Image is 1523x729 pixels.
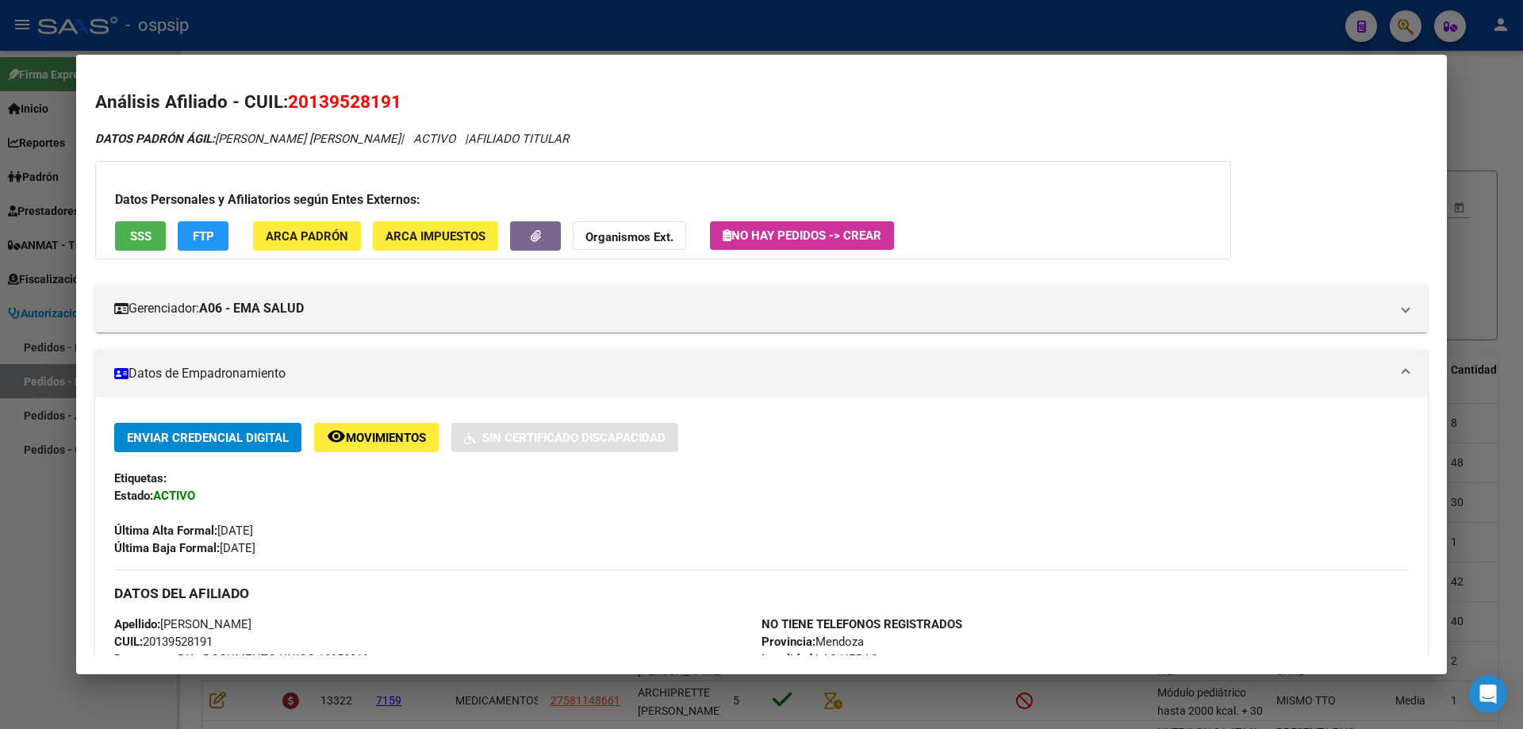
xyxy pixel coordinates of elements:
button: ARCA Padrón [253,221,361,251]
i: | ACTIVO | [95,132,569,146]
mat-expansion-panel-header: Datos de Empadronamiento [95,350,1428,397]
mat-panel-title: Gerenciador: [114,299,1390,318]
strong: Organismos Ext. [585,230,673,244]
span: DU - DOCUMENTO UNICO 13952819 [114,652,369,666]
span: [DATE] [114,524,253,538]
strong: Última Alta Formal: [114,524,217,538]
span: SSS [130,229,152,244]
strong: A06 - EMA SALUD [199,299,304,318]
button: FTP [178,221,228,251]
strong: Provincia: [761,635,815,649]
div: Open Intercom Messenger [1469,675,1507,713]
strong: ACTIVO [153,489,195,503]
strong: Última Baja Formal: [114,541,220,555]
span: 20139528191 [114,635,213,649]
strong: Etiquetas: [114,471,167,485]
h3: DATOS DEL AFILIADO [114,585,1409,602]
span: [DATE] [114,541,255,555]
mat-icon: remove_red_eye [327,427,346,446]
button: Organismos Ext. [573,221,686,251]
span: [PERSON_NAME] [114,617,251,631]
span: ARCA Padrón [266,229,348,244]
button: Sin Certificado Discapacidad [451,423,678,452]
span: [PERSON_NAME] [PERSON_NAME] [95,132,401,146]
span: FTP [193,229,214,244]
span: AFILIADO TITULAR [468,132,569,146]
strong: CUIL: [114,635,143,649]
strong: DATOS PADRÓN ÁGIL: [95,132,215,146]
button: Enviar Credencial Digital [114,423,301,452]
strong: Documento: [114,652,178,666]
span: Movimientos [346,431,426,445]
button: Movimientos [314,423,439,452]
button: ARCA Impuestos [373,221,498,251]
mat-expansion-panel-header: Gerenciador:A06 - EMA SALUD [95,285,1428,332]
button: SSS [115,221,166,251]
h2: Análisis Afiliado - CUIL: [95,89,1428,116]
button: No hay Pedidos -> Crear [710,221,894,250]
strong: Estado: [114,489,153,503]
strong: Apellido: [114,617,160,631]
strong: NO TIENE TELEFONOS REGISTRADOS [761,617,962,631]
span: LAS HERAS [761,652,878,666]
strong: Localidad: [761,652,815,666]
span: Mendoza [761,635,864,649]
span: Sin Certificado Discapacidad [482,431,666,445]
span: Enviar Credencial Digital [127,431,289,445]
span: No hay Pedidos -> Crear [723,228,881,243]
h3: Datos Personales y Afiliatorios según Entes Externos: [115,190,1211,209]
span: ARCA Impuestos [386,229,485,244]
mat-panel-title: Datos de Empadronamiento [114,364,1390,383]
span: 20139528191 [288,91,401,112]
